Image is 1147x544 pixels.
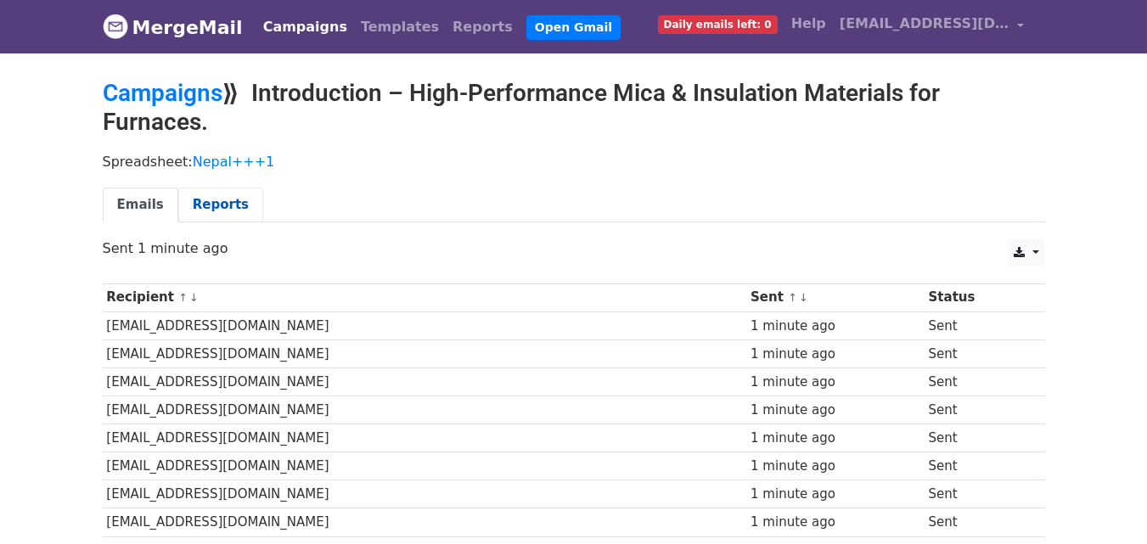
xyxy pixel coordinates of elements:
[833,7,1032,47] a: [EMAIL_ADDRESS][DOMAIN_NAME]
[925,424,1029,452] td: Sent
[178,291,188,304] a: ↑
[526,15,621,40] a: Open Gmail
[256,10,354,44] a: Campaigns
[925,396,1029,424] td: Sent
[658,15,778,34] span: Daily emails left: 0
[925,508,1029,536] td: Sent
[751,485,920,504] div: 1 minute ago
[103,480,747,508] td: [EMAIL_ADDRESS][DOMAIN_NAME]
[193,154,275,170] a: Nepal+++1
[788,291,797,304] a: ↑
[103,239,1045,257] p: Sent 1 minute ago
[103,9,243,45] a: MergeMail
[751,373,920,392] div: 1 minute ago
[751,317,920,336] div: 1 minute ago
[1062,463,1147,544] iframe: Chat Widget
[799,291,808,304] a: ↓
[189,291,199,304] a: ↓
[103,424,747,452] td: [EMAIL_ADDRESS][DOMAIN_NAME]
[840,14,1009,34] span: [EMAIL_ADDRESS][DOMAIN_NAME]
[103,79,222,107] a: Campaigns
[103,396,747,424] td: [EMAIL_ADDRESS][DOMAIN_NAME]
[103,14,128,39] img: MergeMail logo
[103,283,747,311] th: Recipient
[925,452,1029,480] td: Sent
[103,452,747,480] td: [EMAIL_ADDRESS][DOMAIN_NAME]
[103,153,1045,171] p: Spreadsheet:
[925,311,1029,339] td: Sent
[925,367,1029,395] td: Sent
[103,367,747,395] td: [EMAIL_ADDRESS][DOMAIN_NAME]
[751,457,920,476] div: 1 minute ago
[651,7,784,41] a: Daily emails left: 0
[103,79,1045,136] h2: ⟫ Introduction – High-Performance Mica & Insulation Materials for Furnaces.
[784,7,833,41] a: Help
[354,10,446,44] a: Templates
[103,311,747,339] td: [EMAIL_ADDRESS][DOMAIN_NAME]
[751,345,920,364] div: 1 minute ago
[103,339,747,367] td: [EMAIL_ADDRESS][DOMAIN_NAME]
[746,283,924,311] th: Sent
[103,188,178,222] a: Emails
[751,513,920,532] div: 1 minute ago
[178,188,263,222] a: Reports
[751,401,920,420] div: 1 minute ago
[925,339,1029,367] td: Sent
[751,429,920,448] div: 1 minute ago
[925,480,1029,508] td: Sent
[446,10,520,44] a: Reports
[103,508,747,536] td: [EMAIL_ADDRESS][DOMAIN_NAME]
[925,283,1029,311] th: Status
